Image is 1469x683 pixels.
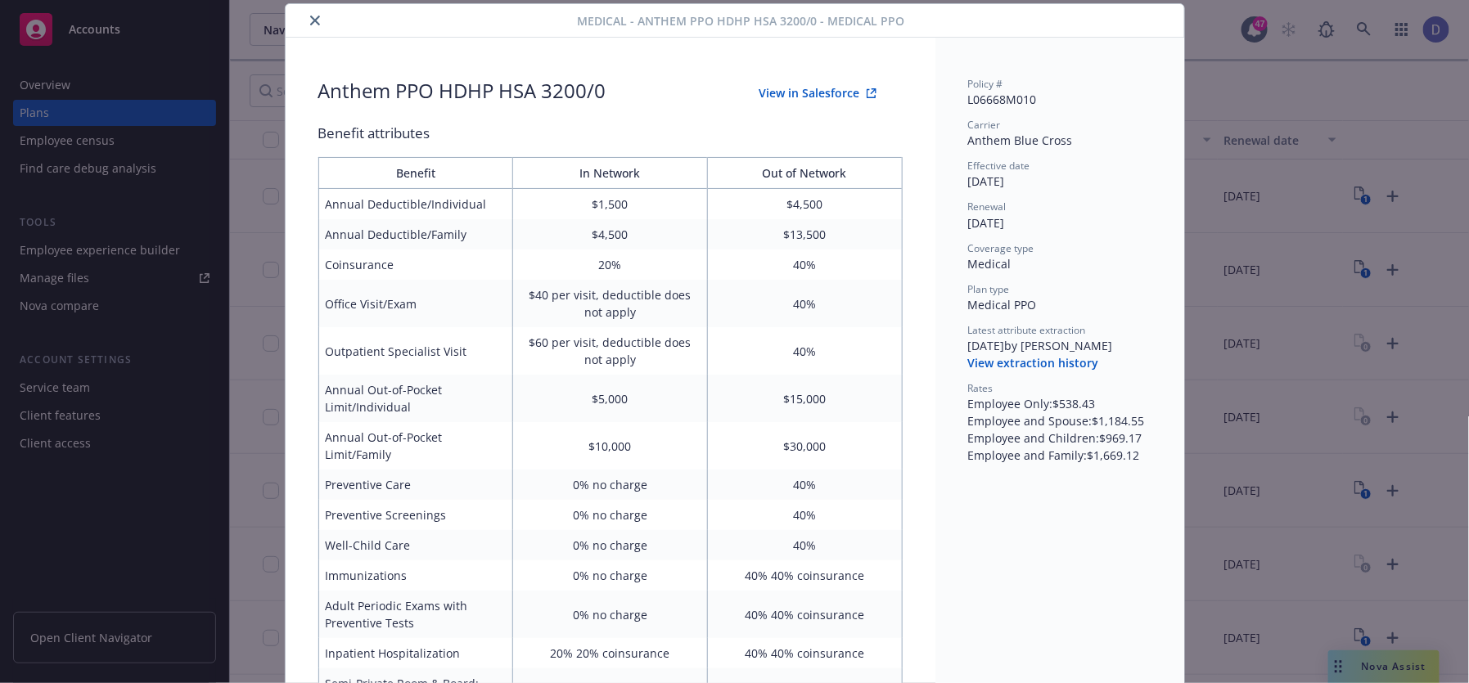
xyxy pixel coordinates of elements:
[968,296,1151,313] div: Medical PPO
[305,11,325,30] button: close
[513,591,708,638] td: 0% no charge
[318,375,513,422] td: Annual Out-of-Pocket Limit/Individual
[318,422,513,470] td: Annual Out-of-Pocket Limit/Family
[318,327,513,375] td: Outpatient Specialist Visit
[707,591,902,638] td: 40% 40% coinsurance
[513,158,708,189] th: In Network
[968,91,1151,108] div: L06668M010
[707,638,902,668] td: 40% 40% coinsurance
[968,255,1151,272] div: Medical
[513,500,708,530] td: 0% no charge
[968,337,1151,354] div: [DATE] by [PERSON_NAME]
[318,470,513,500] td: Preventive Care
[513,470,708,500] td: 0% no charge
[513,189,708,220] td: $1,500
[318,219,513,249] td: Annual Deductible/Family
[318,189,513,220] td: Annual Deductible/Individual
[707,470,902,500] td: 40%
[707,219,902,249] td: $13,500
[318,158,513,189] th: Benefit
[968,132,1151,149] div: Anthem Blue Cross
[968,200,1007,213] span: Renewal
[707,327,902,375] td: 40%
[968,173,1151,190] div: [DATE]
[707,560,902,591] td: 40% 40% coinsurance
[513,638,708,668] td: 20% 20% coinsurance
[707,280,902,327] td: 40%
[513,530,708,560] td: 0% no charge
[513,422,708,470] td: $10,000
[707,158,902,189] th: Out of Network
[733,77,903,110] button: View in Salesforce
[968,118,1001,132] span: Carrier
[318,560,513,591] td: Immunizations
[968,241,1034,255] span: Coverage type
[968,282,1010,296] span: Plan type
[968,412,1151,429] div: Employee and Spouse : $1,184.55
[318,123,903,144] div: Benefit attributes
[968,395,1151,412] div: Employee Only : $538.43
[707,422,902,470] td: $30,000
[513,327,708,375] td: $60 per visit, deductible does not apply
[707,249,902,280] td: 40%
[578,12,905,29] span: Medical - Anthem PPO HDHP HSA 3200/0 - Medical PPO
[968,323,1086,337] span: Latest attribute extraction
[318,77,606,110] div: Anthem PPO HDHP HSA 3200/0
[968,159,1030,173] span: Effective date
[513,219,708,249] td: $4,500
[968,381,994,395] span: Rates
[318,591,513,638] td: Adult Periodic Exams with Preventive Tests
[707,189,902,220] td: $4,500
[318,530,513,560] td: Well-Child Care
[513,375,708,422] td: $5,000
[968,447,1151,464] div: Employee and Family : $1,669.12
[318,280,513,327] td: Office Visit/Exam
[707,500,902,530] td: 40%
[318,638,513,668] td: Inpatient Hospitalization
[707,375,902,422] td: $15,000
[513,560,708,591] td: 0% no charge
[318,249,513,280] td: Coinsurance
[968,355,1099,371] button: View extraction history
[968,77,1003,91] span: Policy #
[513,280,708,327] td: $40 per visit, deductible does not apply
[968,214,1151,231] div: [DATE]
[513,249,708,280] td: 20%
[968,429,1151,447] div: Employee and Children : $969.17
[318,500,513,530] td: Preventive Screenings
[707,530,902,560] td: 40%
